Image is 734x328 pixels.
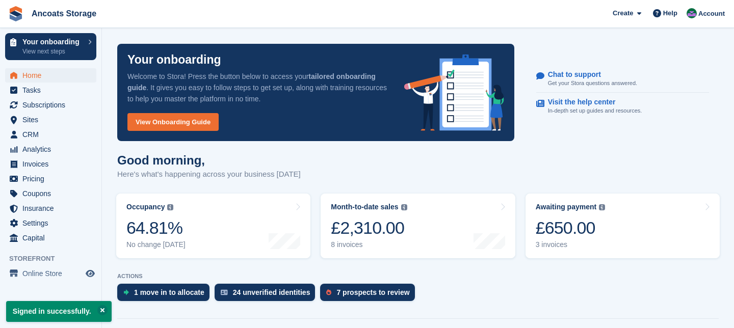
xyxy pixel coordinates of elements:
[134,288,204,296] div: 1 move in to allocate
[321,194,515,258] a: Month-to-date sales £2,310.00 8 invoices
[22,113,84,127] span: Sites
[123,289,129,295] img: move_ins_to_allocate_icon-fdf77a2bb77ea45bf5b3d319d69a93e2d87916cf1d5bf7949dd705db3b84f3ca.svg
[126,240,186,249] div: No change [DATE]
[5,68,96,83] a: menu
[9,254,101,264] span: Storefront
[536,240,606,249] div: 3 invoices
[126,203,165,211] div: Occupancy
[84,267,96,280] a: Preview store
[536,93,709,120] a: Visit the help center In-depth set up guides and resources.
[663,8,677,18] span: Help
[536,203,597,211] div: Awaiting payment
[526,194,720,258] a: Awaiting payment £650.00 3 invoices
[127,54,221,66] p: Your onboarding
[167,204,173,210] img: icon-info-grey-7440780725fd019a000dd9b08b2336e03edf1995a4989e88bcd33f0948082b44.svg
[22,216,84,230] span: Settings
[548,98,634,106] p: Visit the help center
[320,284,420,306] a: 7 prospects to review
[22,157,84,171] span: Invoices
[5,33,96,60] a: Your onboarding View next steps
[536,217,606,238] div: £650.00
[5,231,96,245] a: menu
[22,68,84,83] span: Home
[5,186,96,201] a: menu
[116,194,310,258] a: Occupancy 64.81% No change [DATE]
[221,289,228,295] img: verify_identity-adf6edd0f0f0b5bbfe63781bf79b02c33cf7c696d77639b501bdc392416b5a36.svg
[5,172,96,186] a: menu
[5,266,96,281] a: menu
[233,288,310,296] div: 24 unverified identities
[5,157,96,171] a: menu
[331,203,398,211] div: Month-to-date sales
[117,284,215,306] a: 1 move in to allocate
[5,127,96,142] a: menu
[8,6,23,21] img: stora-icon-8386f47178a22dfd0bd8f6a31ec36ba5ce8667c1dd55bd0f319d3a0aa187defe.svg
[548,79,637,88] p: Get your Stora questions answered.
[22,201,84,215] span: Insurance
[117,153,301,167] h1: Good morning,
[22,186,84,201] span: Coupons
[331,217,407,238] div: £2,310.00
[127,71,388,104] p: Welcome to Stora! Press the button below to access your . It gives you easy to follow steps to ge...
[22,83,84,97] span: Tasks
[5,113,96,127] a: menu
[613,8,633,18] span: Create
[548,70,629,79] p: Chat to support
[127,113,219,131] a: View Onboarding Guide
[22,266,84,281] span: Online Store
[22,142,84,156] span: Analytics
[22,172,84,186] span: Pricing
[326,289,331,295] img: prospect-51fa495bee0391a8d652442698ab0144808aea92771e9ea1ae160a38d050c398.svg
[215,284,321,306] a: 24 unverified identities
[5,216,96,230] a: menu
[336,288,409,296] div: 7 prospects to review
[5,98,96,112] a: menu
[28,5,100,22] a: Ancoats Storage
[22,127,84,142] span: CRM
[6,301,112,322] p: Signed in successfully.
[117,169,301,180] p: Here's what's happening across your business [DATE]
[404,54,504,131] img: onboarding-info-6c161a55d2c0e0a8cae90662b2fe09162a5109e8cc188191df67fb4f79e88e88.svg
[401,204,407,210] img: icon-info-grey-7440780725fd019a000dd9b08b2336e03edf1995a4989e88bcd33f0948082b44.svg
[698,9,725,19] span: Account
[548,106,642,115] p: In-depth set up guides and resources.
[5,83,96,97] a: menu
[117,273,719,280] p: ACTIONS
[5,142,96,156] a: menu
[22,98,84,112] span: Subscriptions
[5,201,96,215] a: menu
[599,204,605,210] img: icon-info-grey-7440780725fd019a000dd9b08b2336e03edf1995a4989e88bcd33f0948082b44.svg
[126,217,186,238] div: 64.81%
[22,47,83,56] p: View next steps
[22,38,83,45] p: Your onboarding
[536,65,709,93] a: Chat to support Get your Stora questions answered.
[22,231,84,245] span: Capital
[331,240,407,249] div: 8 invoices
